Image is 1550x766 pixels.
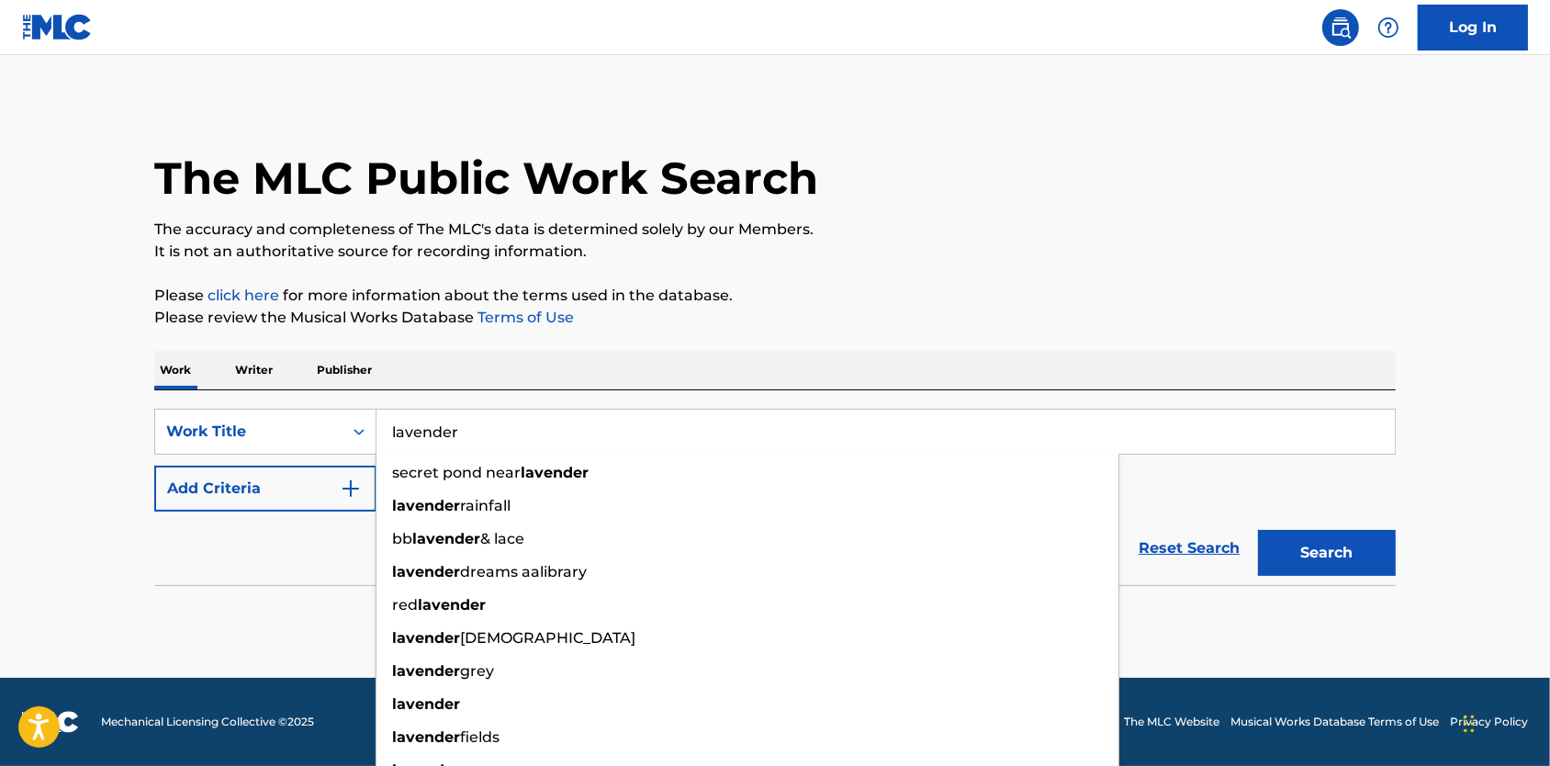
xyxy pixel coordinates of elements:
[22,14,93,40] img: MLC Logo
[480,530,524,547] span: & lace
[521,464,589,481] strong: lavender
[230,351,278,389] p: Writer
[311,351,377,389] p: Publisher
[1377,17,1399,39] img: help
[460,497,511,514] span: rainfall
[1330,17,1352,39] img: search
[340,478,362,500] img: 9d2ae6d4665cec9f34b9.svg
[392,497,460,514] strong: lavender
[154,409,1396,585] form: Search Form
[154,151,818,206] h1: The MLC Public Work Search
[154,307,1396,329] p: Please review the Musical Works Database
[154,219,1396,241] p: The accuracy and completeness of The MLC's data is determined solely by our Members.
[392,728,460,746] strong: lavender
[412,530,480,547] strong: lavender
[166,421,331,443] div: Work Title
[392,596,418,614] span: red
[460,662,494,680] span: grey
[1230,714,1439,730] a: Musical Works Database Terms of Use
[208,287,279,304] a: click here
[154,466,376,512] button: Add Criteria
[392,695,460,713] strong: lavender
[1464,696,1475,751] div: Drag
[1322,9,1359,46] a: Public Search
[392,530,412,547] span: bb
[460,563,587,580] span: dreams aalibrary
[154,241,1396,263] p: It is not an authoritative source for recording information.
[1124,714,1219,730] a: The MLC Website
[154,351,197,389] p: Work
[1258,530,1396,576] button: Search
[1370,9,1407,46] div: Help
[392,563,460,580] strong: lavender
[1129,528,1249,569] a: Reset Search
[460,728,500,746] span: fields
[154,285,1396,307] p: Please for more information about the terms used in the database.
[392,629,460,647] strong: lavender
[1418,5,1528,51] a: Log In
[101,714,314,730] span: Mechanical Licensing Collective © 2025
[392,464,521,481] span: secret pond near
[1458,678,1550,766] iframe: Chat Widget
[22,711,79,733] img: logo
[474,309,574,326] a: Terms of Use
[418,596,486,614] strong: lavender
[460,629,635,647] span: [DEMOGRAPHIC_DATA]
[1450,714,1528,730] a: Privacy Policy
[392,662,460,680] strong: lavender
